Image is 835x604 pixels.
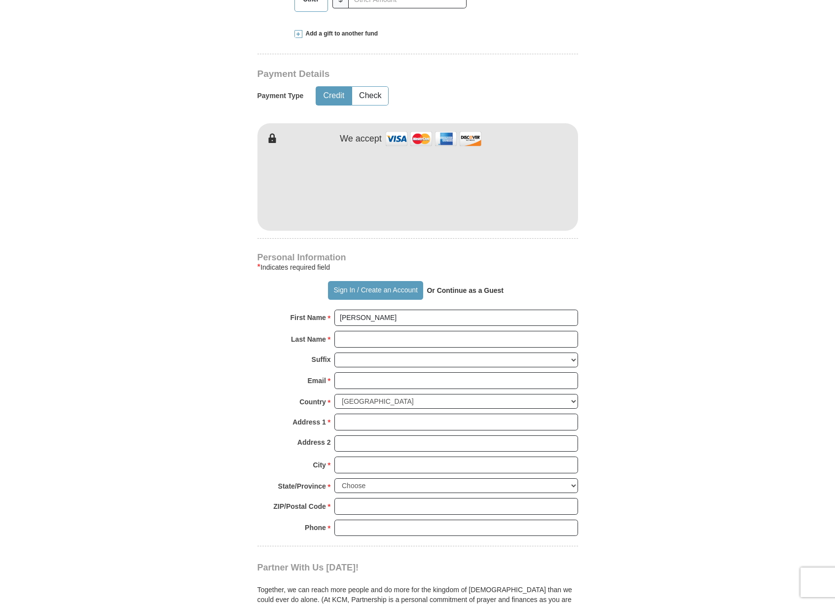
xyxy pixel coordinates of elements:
button: Sign In / Create an Account [328,281,423,300]
strong: Phone [305,521,326,534]
h5: Payment Type [257,92,304,100]
strong: Suffix [312,353,331,366]
img: credit cards accepted [384,128,483,149]
strong: Last Name [291,332,326,346]
span: Add a gift to another fund [302,30,378,38]
h3: Payment Details [257,69,509,80]
strong: Address 2 [297,435,331,449]
strong: Or Continue as a Guest [427,286,504,294]
strong: ZIP/Postal Code [273,499,326,513]
button: Check [352,87,388,105]
h4: We accept [340,134,382,144]
strong: State/Province [278,479,326,493]
button: Credit [316,87,351,105]
div: Indicates required field [257,261,578,273]
strong: Email [308,374,326,388]
strong: First Name [290,311,326,324]
h4: Personal Information [257,253,578,261]
strong: Country [299,395,326,409]
strong: City [313,458,326,472]
strong: Address 1 [292,415,326,429]
span: Partner With Us [DATE]! [257,563,359,572]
